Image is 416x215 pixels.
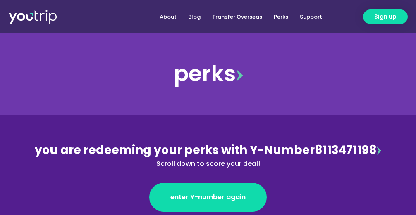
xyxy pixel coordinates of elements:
span: enter Y-number again [170,192,246,202]
a: Support [294,9,328,24]
div: Scroll down to score your deal! [29,159,387,169]
a: enter Y-number again [149,183,267,212]
nav: Menu [88,9,328,24]
a: About [154,9,182,24]
a: Transfer Overseas [206,9,268,24]
span: Sign up [374,12,397,21]
a: Perks [268,9,294,24]
a: Blog [182,9,206,24]
a: Sign up [363,9,408,24]
span: you are redeeming your perks with Y-Number [35,142,315,158]
div: 8113471198 [29,142,387,169]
